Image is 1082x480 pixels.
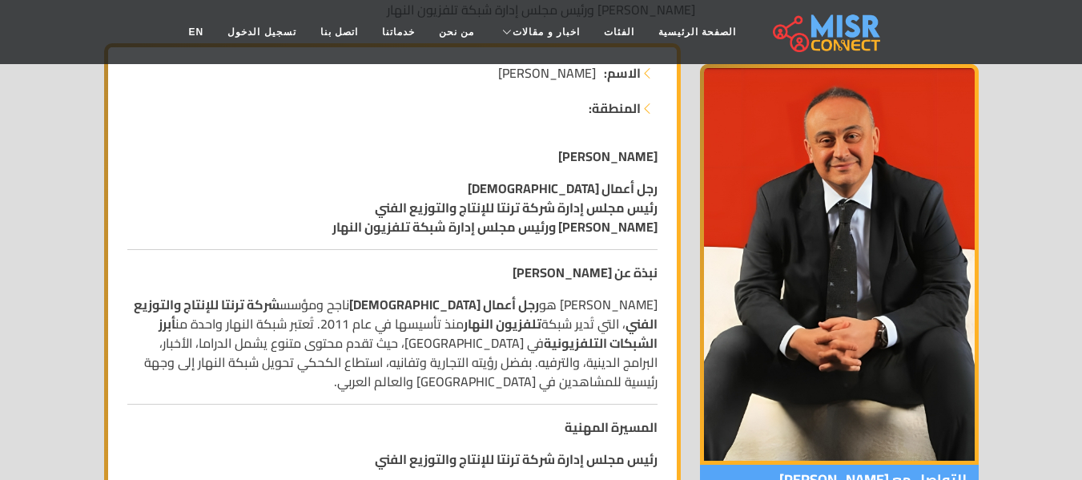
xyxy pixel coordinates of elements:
strong: رجل أعمال [DEMOGRAPHIC_DATA] [468,176,658,200]
a: الفئات [592,17,646,47]
strong: المسيرة المهنية [565,415,658,439]
img: علاء الكحكي [700,64,979,465]
img: main.misr_connect [773,12,880,52]
strong: الاسم: [604,63,641,83]
a: اخبار و مقالات [486,17,592,47]
a: من نحن [427,17,486,47]
strong: المنطقة: [589,99,641,118]
a: اتصل بنا [308,17,370,47]
strong: شركة ترنتا للإنتاج والتوزيع الفني [134,292,658,336]
strong: رئيس مجلس إدارة شركة ترنتا للإنتاج والتوزيع الفني [375,447,658,471]
strong: رئيس مجلس إدارة شركة ترنتا للإنتاج والتوزيع الفني [375,196,658,220]
strong: تلفزيون النهار [464,312,541,336]
a: EN [177,17,216,47]
strong: [PERSON_NAME] [558,144,658,168]
strong: أبرز الشبكات التلفزيونية [159,312,658,355]
p: [PERSON_NAME] هو ناجح ومؤسس ، التي تُدير شبكة منذ تأسيسها في عام 2011. تُعتبر شبكة النهار واحدة م... [127,295,658,391]
a: خدماتنا [370,17,427,47]
strong: رجل أعمال [DEMOGRAPHIC_DATA] [349,292,539,317]
span: [PERSON_NAME] [498,63,596,83]
strong: نبذة عن [PERSON_NAME] [513,260,658,284]
strong: [PERSON_NAME] ورئيس مجلس إدارة شبكة تلفزيون النهار [332,215,658,239]
a: تسجيل الدخول [215,17,308,47]
a: الصفحة الرئيسية [646,17,748,47]
span: اخبار و مقالات [513,25,580,39]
